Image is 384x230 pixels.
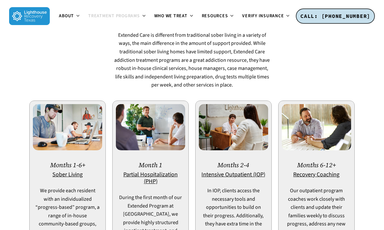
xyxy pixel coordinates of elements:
[112,31,272,89] p: Extended Care is different from traditional sober living in a variety of ways, the main differenc...
[242,13,284,19] span: Verify Insurance
[123,170,178,185] a: Partial Hospitalization (PHP)
[150,14,198,19] a: Who We Treat
[201,170,265,179] a: Intensive Outpatient (IOP)
[50,161,85,169] a: Months 1-6+
[238,14,294,19] a: Verify Insurance
[201,162,266,169] h2: Months 2-4
[198,14,239,19] a: Resources
[296,8,375,24] a: CALL: [PHONE_NUMBER]
[154,13,187,19] span: Who We Treat
[52,170,83,179] a: Sober Living
[55,14,84,19] a: About
[297,161,336,169] a: Months 6-12+
[59,13,74,19] span: About
[9,7,50,25] img: Lighthouse Recovery Texas
[88,13,140,19] span: Treatment Programs
[202,13,228,19] span: Resources
[84,14,150,19] a: Treatment Programs
[293,170,339,179] a: Recovery Coaching
[300,13,370,19] span: CALL: [PHONE_NUMBER]
[294,14,329,19] a: Contact
[118,162,183,169] h2: Month 1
